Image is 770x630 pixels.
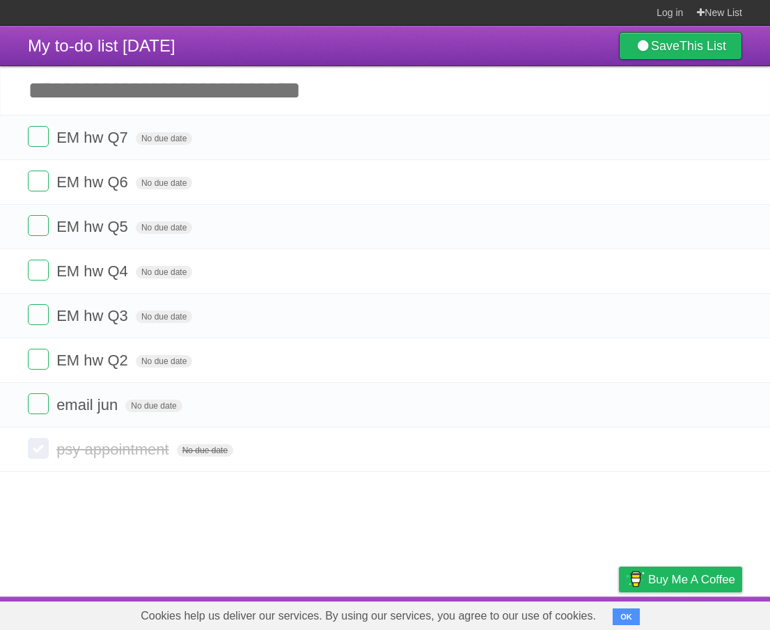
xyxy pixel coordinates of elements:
[56,352,132,369] span: EM hw Q2
[553,600,584,627] a: Terms
[28,215,49,236] label: Done
[613,608,640,625] button: OK
[136,310,192,323] span: No due date
[434,600,463,627] a: About
[136,355,192,368] span: No due date
[28,36,175,55] span: My to-do list [DATE]
[136,177,192,189] span: No due date
[56,129,132,146] span: EM hw Q7
[28,126,49,147] label: Done
[56,307,132,324] span: EM hw Q3
[648,567,735,592] span: Buy me a coffee
[679,39,726,53] b: This List
[28,260,49,281] label: Done
[136,266,192,278] span: No due date
[177,444,233,457] span: No due date
[28,349,49,370] label: Done
[28,304,49,325] label: Done
[28,171,49,191] label: Done
[125,400,182,412] span: No due date
[480,600,536,627] a: Developers
[56,396,121,414] span: email jun
[56,262,132,280] span: EM hw Q4
[56,441,172,458] span: psy appointment
[28,393,49,414] label: Done
[136,221,192,234] span: No due date
[127,602,610,630] span: Cookies help us deliver our services. By using our services, you agree to our use of cookies.
[626,567,645,591] img: Buy me a coffee
[56,173,132,191] span: EM hw Q6
[28,438,49,459] label: Done
[654,600,742,627] a: Suggest a feature
[601,600,637,627] a: Privacy
[136,132,192,145] span: No due date
[619,567,742,592] a: Buy me a coffee
[56,218,132,235] span: EM hw Q5
[619,32,742,60] a: SaveThis List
